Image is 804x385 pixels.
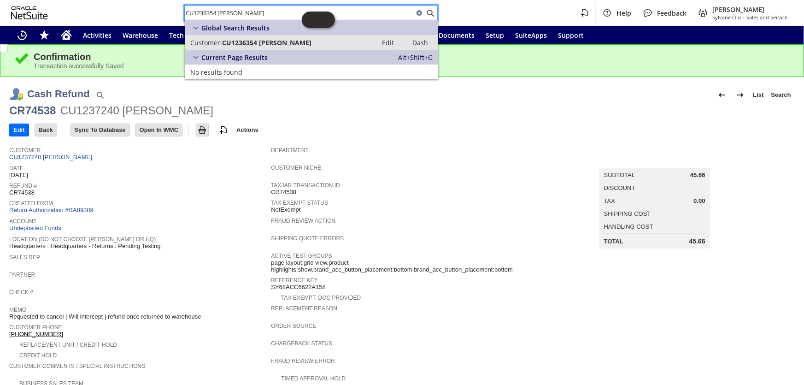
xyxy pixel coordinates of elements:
[486,31,504,40] span: Setup
[746,14,787,21] span: Sales and Service
[9,236,156,243] a: Location (Do Not choose [PERSON_NAME] or HQ)
[398,53,433,62] span: Alt+Shift+G
[271,253,332,259] a: Active Test Groups
[33,26,55,44] div: Shortcuts
[39,30,50,41] svg: Shortcuts
[9,147,41,154] a: Customer
[750,88,768,102] a: List
[604,172,635,178] a: Subtotal
[10,124,29,136] input: Edit
[9,331,63,338] a: [PHONE_NUMBER]
[515,31,547,40] span: SuiteApps
[439,31,475,40] span: Documents
[9,103,56,118] div: CR74538
[271,235,344,242] a: Shipping Quote Errors
[233,126,262,133] a: Actions
[34,52,790,62] div: Confirmation
[94,89,106,101] img: Quick Find
[9,324,62,331] a: Customer Phone
[271,277,317,284] a: Reference Key
[9,289,33,296] a: Check #
[9,243,161,250] span: Headquarters : Headquarters - Returns : Pending Testing
[271,358,335,364] a: Fraud Review Error
[271,218,335,224] a: Fraud Review Action
[552,26,589,44] a: Support
[9,154,94,160] a: CU1237240 [PERSON_NAME]
[185,65,438,79] a: No results found
[9,200,53,207] a: Created From
[599,154,710,168] caption: Summary
[9,189,35,196] span: CR74538
[271,305,337,312] a: Replacement reason
[271,340,332,347] a: Chargeback Status
[271,206,300,213] span: NotExempt
[11,26,33,44] a: Recent Records
[61,30,72,41] svg: Home
[9,207,94,213] a: Return Authorization #RA89389
[9,272,35,278] a: Partner
[27,86,90,101] h1: Cash Refund
[9,165,23,172] a: Date
[117,26,164,44] a: Warehouse
[281,375,346,382] a: Timed Approval Hold
[34,62,790,70] div: Transaction successfully Saved
[71,124,129,136] input: Sync To Database
[716,89,728,101] img: Previous
[9,313,201,320] span: Requested to cancel | Will intercept | refund once returned to warehouse
[712,5,787,14] span: [PERSON_NAME]
[77,26,117,44] a: Activities
[694,197,705,205] span: 0.00
[60,103,213,118] div: CU1237240 [PERSON_NAME]
[604,197,615,204] a: Tax
[190,38,222,47] span: Customer:
[83,31,112,40] span: Activities
[169,31,184,40] span: Tech
[9,363,145,369] a: Customer Comments / Special Instructions
[318,12,335,28] span: Oracle Guided Learning Widget. To move around, please hold and drag
[197,124,208,136] img: Print
[768,88,795,102] a: Search
[604,223,653,230] a: Handling Cost
[11,6,48,19] svg: logo
[185,35,438,50] a: Customer:CU1236354 [PERSON_NAME]Edit: Dash:
[271,147,309,154] a: Department
[19,342,117,348] a: Replacement Unit / Credit Hold
[55,26,77,44] a: Home
[9,172,28,179] span: [DATE]
[604,238,623,245] a: Total
[185,7,414,18] input: Search
[690,172,705,179] span: 45.66
[271,189,296,196] span: CR74538
[190,68,242,77] span: No results found
[657,9,687,18] span: Feedback
[9,307,26,313] a: Memo
[271,323,316,329] a: Order Source
[604,184,635,191] a: Discount
[510,26,552,44] a: SuiteApps
[712,14,741,21] span: Sylvane Old
[201,53,268,62] span: Current Page Results
[425,7,436,18] svg: Search
[196,124,208,136] input: Print
[735,89,746,101] img: Next
[222,38,311,47] span: CU1236354 [PERSON_NAME]
[123,31,158,40] span: Warehouse
[164,26,189,44] a: Tech
[17,30,28,41] svg: Recent Records
[689,237,705,245] span: 45.66
[9,183,37,189] a: Refund #
[616,9,631,18] span: Help
[271,259,528,273] span: page layout:grid view,product highlights:show,brand_acc_button_placement:bottom,brand_acc_button_...
[218,124,229,136] img: add-record.svg
[271,165,321,171] a: Customer Niche
[9,225,61,231] a: Undeposited Funds
[372,37,404,48] a: Edit:
[9,218,36,225] a: Account
[9,254,40,261] a: Sales Rep
[404,37,436,48] a: Dash:
[271,182,340,189] a: TaxJar Transaction ID
[281,295,361,301] a: Tax Exempt. Doc Provided
[136,124,182,136] input: Open In WMC
[201,24,270,32] span: Global Search Results
[433,26,480,44] a: Documents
